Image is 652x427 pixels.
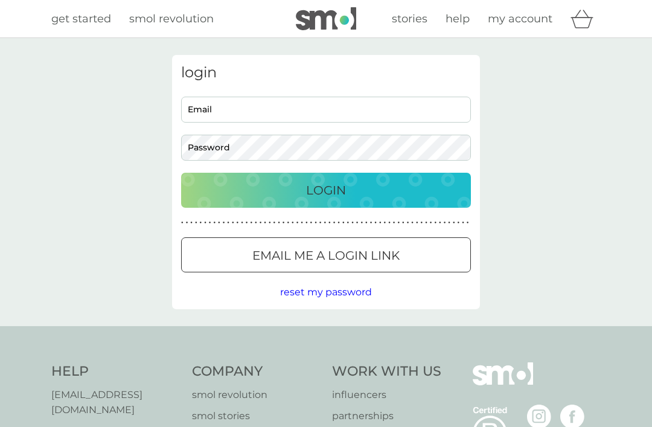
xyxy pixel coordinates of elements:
p: ● [204,220,206,226]
p: ● [458,220,460,226]
p: ● [425,220,427,226]
span: reset my password [280,286,372,298]
p: ● [388,220,391,226]
p: ● [213,220,216,226]
a: help [446,10,470,28]
p: ● [287,220,289,226]
p: ● [439,220,441,226]
a: partnerships [332,408,441,424]
p: ● [342,220,345,226]
button: Login [181,173,471,208]
p: ● [407,220,409,226]
p: ● [218,220,220,226]
img: smol [296,7,356,30]
span: stories [392,12,427,25]
p: ● [186,220,188,226]
p: ● [232,220,234,226]
p: ● [250,220,252,226]
p: ● [246,220,248,226]
p: ● [190,220,193,226]
h4: Help [51,362,180,381]
p: ● [448,220,450,226]
p: ● [301,220,303,226]
span: my account [488,12,552,25]
p: ● [283,220,285,226]
p: ● [453,220,455,226]
h4: Company [192,362,321,381]
button: reset my password [280,284,372,300]
a: stories [392,10,427,28]
p: ● [333,220,336,226]
p: ● [347,220,350,226]
p: ● [209,220,211,226]
p: ● [310,220,313,226]
p: ● [319,220,322,226]
p: ● [264,220,266,226]
img: smol [473,362,533,403]
p: ● [351,220,354,226]
a: influencers [332,387,441,403]
p: ● [416,220,418,226]
p: ● [324,220,326,226]
h4: Work With Us [332,362,441,381]
p: ● [434,220,436,226]
p: Email me a login link [252,246,400,265]
p: ● [296,220,299,226]
span: help [446,12,470,25]
p: ● [356,220,359,226]
p: ● [305,220,308,226]
p: ● [393,220,395,226]
p: ● [370,220,372,226]
p: ● [337,220,340,226]
p: ● [360,220,363,226]
a: smol revolution [129,10,214,28]
p: ● [467,220,469,226]
p: ● [269,220,271,226]
p: ● [260,220,262,226]
a: smol revolution [192,387,321,403]
a: my account [488,10,552,28]
p: ● [411,220,414,226]
a: [EMAIL_ADDRESS][DOMAIN_NAME] [51,387,180,418]
span: get started [51,12,111,25]
p: ● [328,220,331,226]
p: ● [181,220,184,226]
p: ● [430,220,432,226]
p: ● [421,220,423,226]
p: ● [237,220,239,226]
p: ● [462,220,464,226]
p: ● [365,220,368,226]
span: smol revolution [129,12,214,25]
p: ● [379,220,382,226]
p: Login [306,181,346,200]
p: ● [397,220,400,226]
p: ● [444,220,446,226]
p: ● [315,220,317,226]
p: ● [273,220,276,226]
p: ● [241,220,243,226]
h3: login [181,64,471,82]
a: get started [51,10,111,28]
a: smol stories [192,408,321,424]
p: ● [200,220,202,226]
p: ● [227,220,229,226]
p: ● [384,220,386,226]
button: Email me a login link [181,237,471,272]
p: ● [292,220,294,226]
p: ● [402,220,404,226]
p: ● [195,220,197,226]
p: ● [278,220,280,226]
p: ● [255,220,257,226]
p: ● [223,220,225,226]
p: ● [374,220,377,226]
div: basket [570,7,601,31]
